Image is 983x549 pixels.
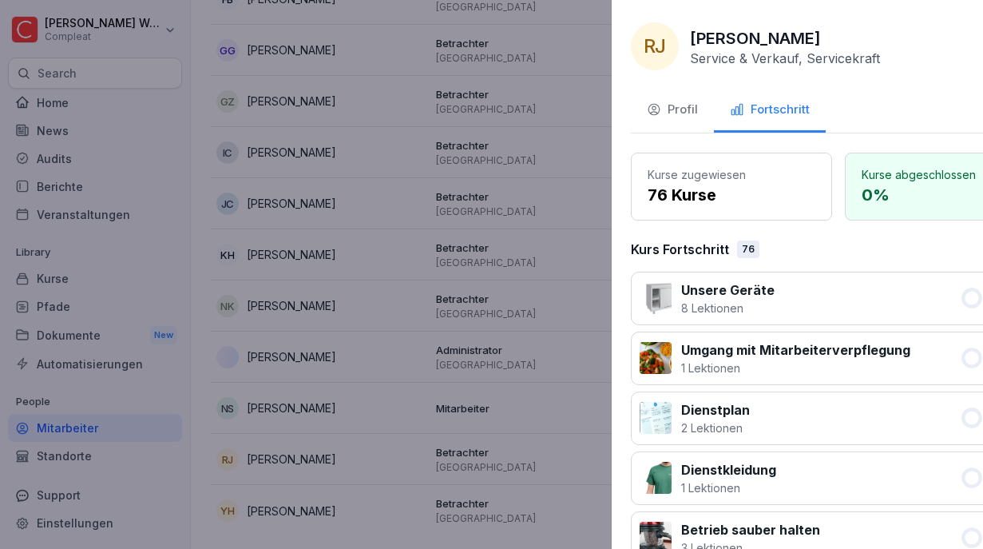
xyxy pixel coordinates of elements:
div: Fortschritt [730,101,810,119]
p: 8 Lektionen [681,300,775,316]
p: Kurse zugewiesen [648,166,815,183]
p: [PERSON_NAME] [690,26,821,50]
p: Dienstkleidung [681,460,776,479]
div: Profil [647,101,698,119]
p: Betrieb sauber halten [681,520,820,539]
p: Unsere Geräte [681,280,775,300]
p: 1 Lektionen [681,479,776,496]
div: 76 [737,241,759,258]
p: 1 Lektionen [681,360,910,376]
p: Umgang mit Mitarbeiterverpflegung [681,340,910,360]
p: 2 Lektionen [681,420,750,436]
div: RJ [631,22,679,70]
p: Kurs Fortschritt [631,240,729,259]
p: Service & Verkauf, Servicekraft [690,50,880,66]
button: Profil [631,90,714,133]
p: Dienstplan [681,400,750,420]
p: 76 Kurse [648,183,815,207]
button: Fortschritt [714,90,826,133]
